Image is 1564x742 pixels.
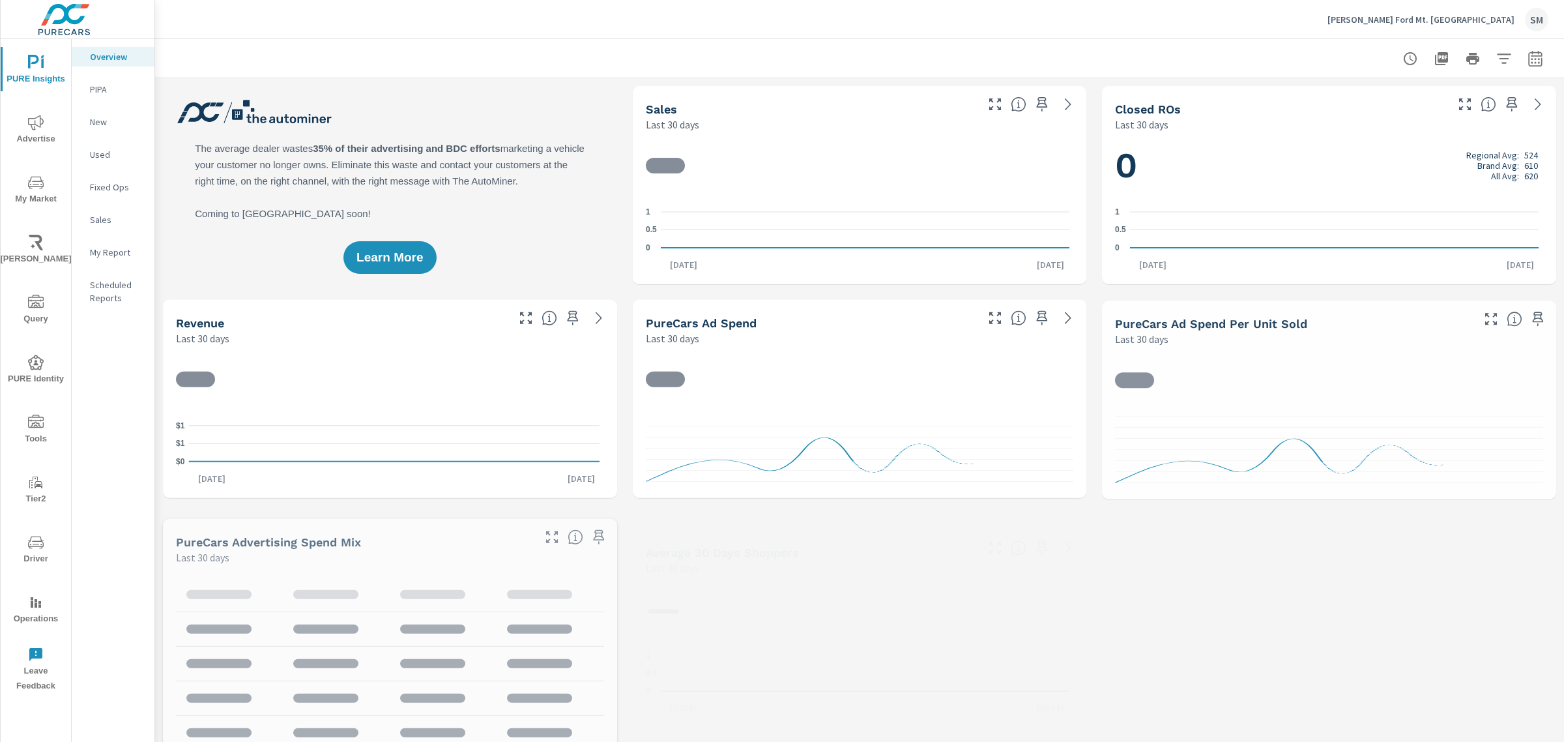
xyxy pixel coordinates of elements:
[646,207,650,216] text: 1
[1115,117,1168,132] p: Last 30 days
[72,177,154,197] div: Fixed Ops
[90,83,144,96] p: PIPA
[356,252,423,263] span: Learn More
[5,55,67,87] span: PURE Insights
[646,651,650,660] text: 1
[646,560,699,576] p: Last 30 days
[1032,308,1052,329] span: Save this to your personalized report
[1032,537,1052,558] span: Save this to your personalized report
[176,535,361,549] h5: PureCars Advertising Spend Mix
[1466,150,1519,160] p: Regional Avg:
[646,331,699,346] p: Last 30 days
[646,587,1074,631] h1: —
[661,258,706,271] p: [DATE]
[5,295,67,327] span: Query
[1115,102,1181,116] h5: Closed ROs
[90,148,144,161] p: Used
[90,181,144,194] p: Fixed Ops
[189,472,235,485] p: [DATE]
[661,702,706,715] p: [DATE]
[1115,226,1126,235] text: 0.5
[1524,171,1538,181] p: 620
[1477,160,1519,171] p: Brand Avg:
[90,115,144,128] p: New
[72,47,154,67] div: Overview
[558,472,604,485] p: [DATE]
[72,145,154,164] div: Used
[1528,308,1548,329] span: Save this to your personalized report
[562,308,583,329] span: Save this to your personalized report
[5,115,67,147] span: Advertise
[343,241,436,274] button: Learn More
[72,243,154,262] div: My Report
[72,80,154,99] div: PIPA
[1115,317,1307,331] h5: PureCars Ad Spend Per Unit Sold
[1528,94,1548,115] a: See more details in report
[515,308,536,329] button: Make Fullscreen
[1491,46,1517,72] button: Apply Filters
[1058,537,1079,558] a: See more details in report
[72,210,154,230] div: Sales
[985,308,1006,329] button: Make Fullscreen
[176,316,224,330] h5: Revenue
[646,687,650,696] text: 0
[588,308,609,329] a: See more details in report
[1501,94,1522,115] span: Save this to your personalized report
[1011,96,1026,112] span: Number of vehicles sold by the dealership over the selected date range. [Source: This data is sou...
[90,246,144,259] p: My Report
[1491,171,1519,181] p: All Avg:
[1115,331,1168,347] p: Last 30 days
[1011,310,1026,326] span: Total cost of media for all PureCars channels for the selected dealership group over the selected...
[176,457,185,466] text: $0
[5,475,67,507] span: Tier2
[646,226,657,235] text: 0.5
[985,537,1006,558] button: Make Fullscreen
[5,175,67,207] span: My Market
[1032,94,1052,115] span: Save this to your personalized report
[1460,46,1486,72] button: Print Report
[568,529,583,545] span: This table looks at how you compare to the amount of budget you spend per channel as opposed to y...
[90,213,144,226] p: Sales
[646,546,799,559] h5: Average 30 Days Shoppers
[1115,207,1120,216] text: 1
[1115,143,1543,188] h1: 0
[1,39,71,699] div: nav menu
[985,94,1006,115] button: Make Fullscreen
[90,50,144,63] p: Overview
[176,421,185,430] text: $1
[1507,311,1522,327] span: Average cost of advertising per each vehicle sold at the dealer over the selected date range. The...
[1115,243,1120,252] text: 0
[1130,258,1176,271] p: [DATE]
[1028,702,1073,715] p: [DATE]
[1481,96,1496,112] span: Number of Repair Orders Closed by the selected dealership group over the selected time range. [So...
[5,647,67,694] span: Leave Feedback
[5,535,67,567] span: Driver
[1455,94,1475,115] button: Make Fullscreen
[72,275,154,308] div: Scheduled Reports
[5,235,67,267] span: [PERSON_NAME]
[542,527,562,548] button: Make Fullscreen
[646,102,677,116] h5: Sales
[1028,258,1073,271] p: [DATE]
[542,310,557,326] span: Total sales revenue over the selected date range. [Source: This data is sourced from the dealer’s...
[176,439,185,448] text: $1
[1525,8,1548,31] div: SM
[1524,160,1538,171] p: 610
[1011,540,1026,556] span: A rolling 30 day total of daily Shoppers on the dealership website, averaged over the selected da...
[1522,46,1548,72] button: Select Date Range
[5,595,67,627] span: Operations
[1481,308,1501,329] button: Make Fullscreen
[646,316,757,330] h5: PureCars Ad Spend
[646,117,699,132] p: Last 30 days
[5,355,67,387] span: PURE Identity
[1327,14,1514,25] p: [PERSON_NAME] Ford Mt. [GEOGRAPHIC_DATA]
[646,243,650,252] text: 0
[176,331,229,346] p: Last 30 days
[1524,150,1538,160] p: 524
[588,527,609,548] span: Save this to your personalized report
[5,415,67,447] span: Tools
[72,112,154,132] div: New
[176,550,229,565] p: Last 30 days
[646,669,657,678] text: 0.5
[1058,308,1079,329] a: See more details in report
